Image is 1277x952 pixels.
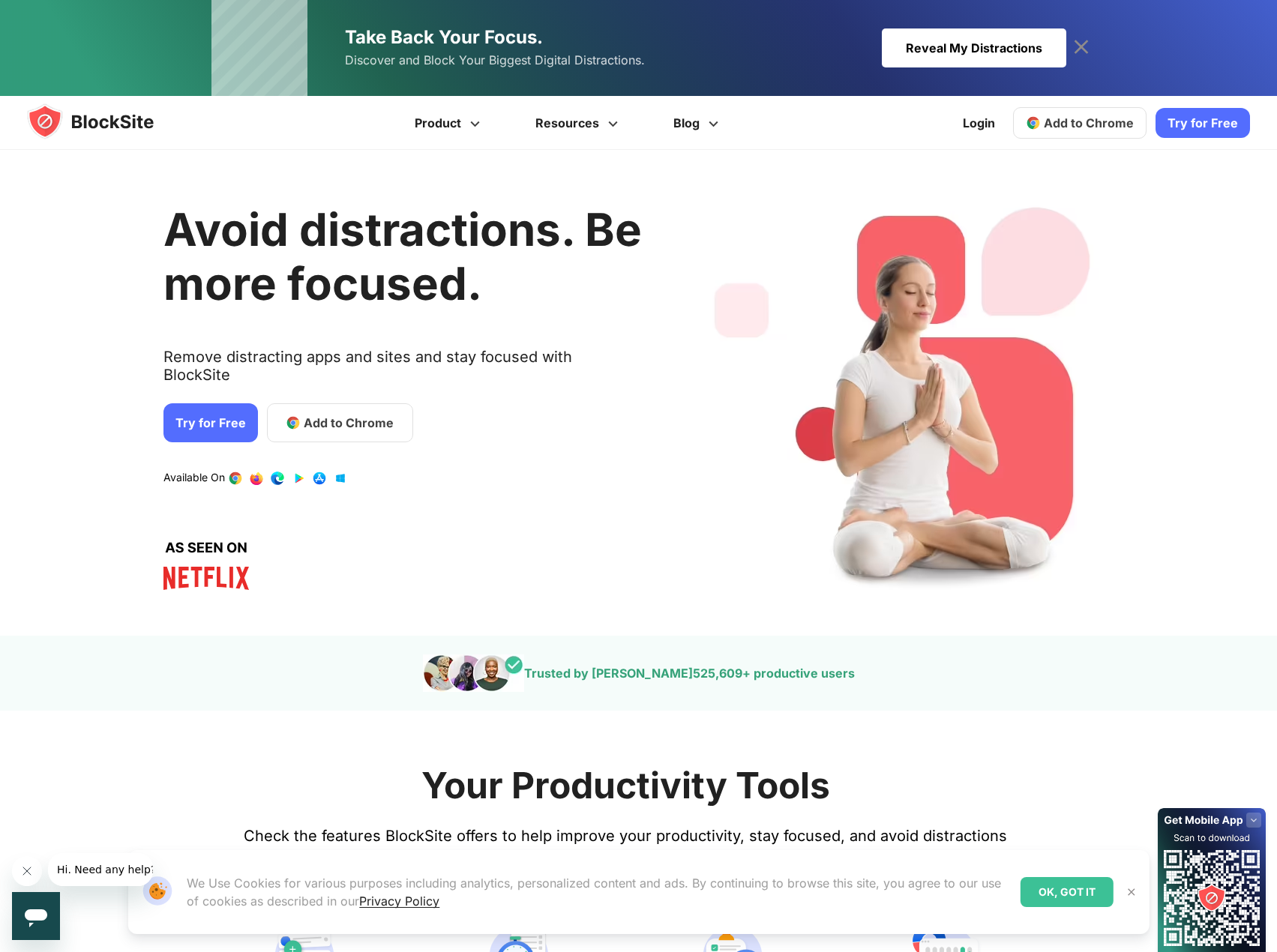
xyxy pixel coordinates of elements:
text: Remove distracting apps and sites and stay focused with BlockSite [163,348,642,396]
a: Privacy Policy [359,894,439,909]
iframe: Close message [12,856,42,886]
span: Add to Chrome [1044,115,1134,130]
span: Hi. Need any help? [9,10,108,22]
a: Add to Chrome [1013,107,1147,139]
span: Add to Chrome [304,414,394,432]
div: Reveal My Distractions [882,28,1066,67]
span: 525,609 [693,666,742,681]
text: Available On [163,471,225,486]
a: Try for Free [1156,108,1250,138]
span: Discover and Block Your Biggest Digital Distractions. [345,49,645,71]
img: chrome-icon.svg [1026,115,1041,130]
a: Product [389,96,510,150]
p: We Use Cookies for various purposes including analytics, personalized content and ads. By continu... [187,874,1008,910]
img: pepole images [423,654,524,692]
img: blocksite-icon.5d769676.svg [27,103,183,139]
span: Take Back Your Focus. [345,26,543,48]
iframe: Message from company [48,853,153,886]
img: Close [1126,886,1138,898]
h1: Avoid distractions. Be more focused. [163,202,642,310]
button: Close [1122,882,1141,902]
a: Try for Free [163,403,258,442]
text: Trusted by [PERSON_NAME] + productive users [524,666,855,681]
a: Resources [510,96,648,150]
div: OK, GOT IT [1021,877,1114,907]
a: Blog [648,96,748,150]
text: Check the features BlockSite offers to help improve your productivity, stay focused, and avoid di... [244,827,1007,845]
a: Login [954,105,1004,141]
a: Add to Chrome [267,403,413,442]
h2: Your Productivity Tools [421,763,830,807]
iframe: Button to launch messaging window [12,892,60,940]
